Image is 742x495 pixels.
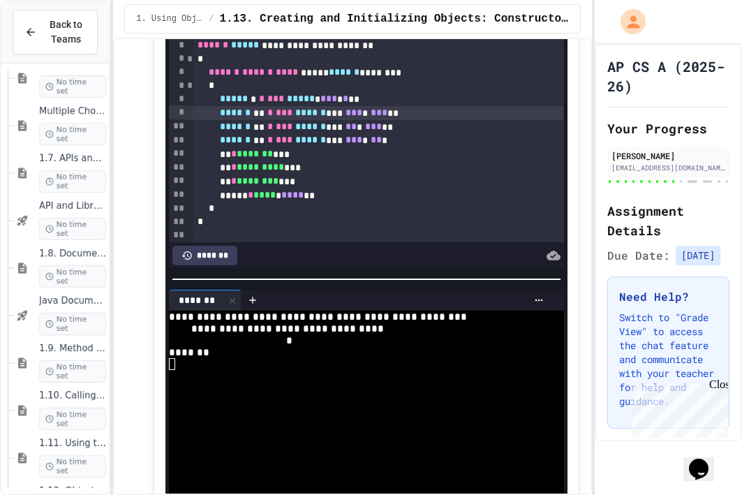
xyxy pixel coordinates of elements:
[607,57,729,96] h1: AP CS A (2025-26)
[39,313,106,335] span: No time set
[619,288,718,305] h3: Need Help?
[39,438,106,450] span: 1.11. Using the Math Class
[6,6,96,89] div: Chat with us now!Close
[39,123,106,145] span: No time set
[13,10,98,54] button: Back to Teams
[39,75,106,98] span: No time set
[611,163,725,173] div: [EMAIL_ADDRESS][DOMAIN_NAME]
[39,455,106,478] span: No time set
[607,247,670,264] span: Due Date:
[136,13,203,24] span: 1. Using Objects and Methods
[209,13,214,24] span: /
[39,408,106,430] span: No time set
[676,246,720,265] span: [DATE]
[606,6,649,38] div: My Account
[39,105,106,117] span: Multiple Choice Exercises for Unit 1a (1.1-1.6)
[39,390,106,402] span: 1.10. Calling Class Methods
[39,295,106,307] span: Java Documentation with Comments - Topic 1.8
[219,10,569,27] span: 1.13. Creating and Initializing Objects: Constructors
[39,248,106,260] span: 1.8. Documentation with Comments and Preconditions
[683,439,728,481] iframe: chat widget
[39,153,106,165] span: 1.7. APIs and Libraries
[45,17,86,47] span: Back to Teams
[39,343,106,355] span: 1.9. Method Signatures
[619,311,718,408] p: Switch to "Grade View" to access the chat feature and communicate with your teacher for help and ...
[39,218,106,240] span: No time set
[611,149,725,162] div: [PERSON_NAME]
[39,200,106,212] span: API and Libraries - Topic 1.7
[39,265,106,288] span: No time set
[607,119,729,138] h2: Your Progress
[39,170,106,193] span: No time set
[39,360,106,383] span: No time set
[607,201,729,240] h2: Assignment Details
[626,378,728,438] iframe: chat widget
